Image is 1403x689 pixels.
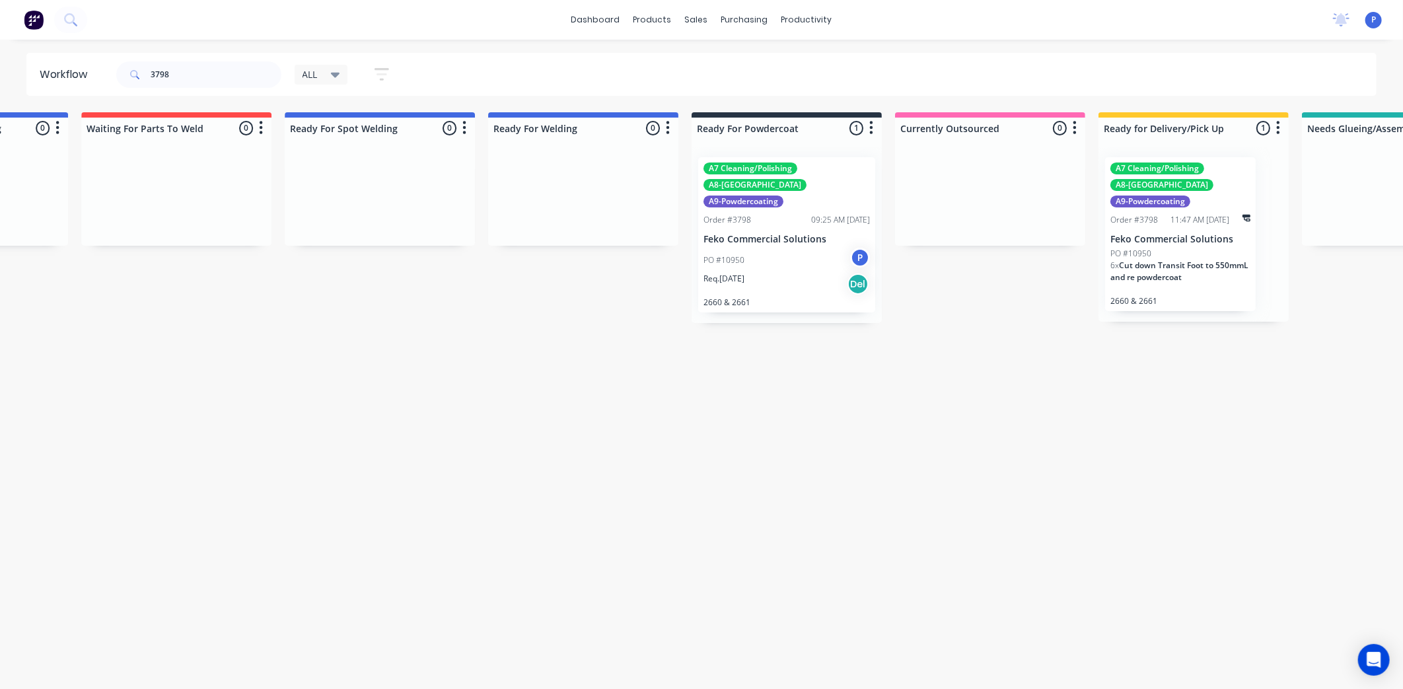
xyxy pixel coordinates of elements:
[678,10,715,30] div: sales
[40,67,94,83] div: Workflow
[1358,644,1390,676] div: Open Intercom Messenger
[715,10,775,30] div: purchasing
[627,10,678,30] div: products
[703,234,870,245] p: Feko Commercial Solutions
[303,67,318,81] span: ALL
[703,273,744,285] p: Req. [DATE]
[703,179,807,191] div: A8-[GEOGRAPHIC_DATA]
[703,163,797,174] div: A7 Cleaning/Polishing
[1171,214,1230,226] div: 11:47 AM [DATE]
[1110,296,1250,306] p: 2660 & 2661
[24,10,44,30] img: Factory
[775,10,839,30] div: productivity
[698,157,875,312] div: A7 Cleaning/PolishingA8-[GEOGRAPHIC_DATA]A9-PowdercoatingOrder #379809:25 AM [DATE]Feko Commercia...
[1110,163,1204,174] div: A7 Cleaning/Polishing
[151,61,281,88] input: Search for orders...
[811,214,870,226] div: 09:25 AM [DATE]
[1110,260,1119,271] span: 6 x
[1110,196,1190,207] div: A9-Powdercoating
[1110,260,1248,283] span: Cut down Transit Foot to 550mmL and re powdercoat
[1110,214,1158,226] div: Order #3798
[850,248,870,268] div: P
[1110,179,1213,191] div: A8-[GEOGRAPHIC_DATA]
[1371,14,1376,26] span: P
[703,254,744,266] p: PO #10950
[703,297,870,307] p: 2660 & 2661
[1110,248,1151,260] p: PO #10950
[703,196,783,207] div: A9-Powdercoating
[565,10,627,30] a: dashboard
[847,273,869,295] div: Del
[703,214,751,226] div: Order #3798
[1105,157,1256,311] div: A7 Cleaning/PolishingA8-[GEOGRAPHIC_DATA]A9-PowdercoatingOrder #379811:47 AM [DATE]Feko Commercia...
[1110,234,1250,245] p: Feko Commercial Solutions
